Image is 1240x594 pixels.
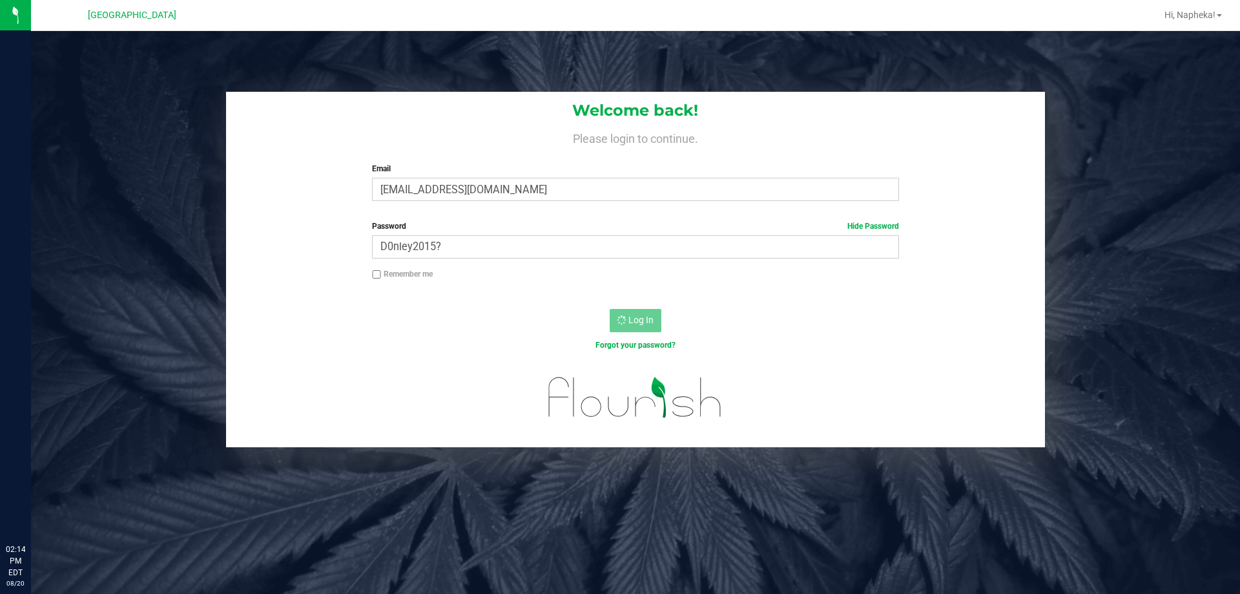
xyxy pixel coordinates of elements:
[226,102,1045,119] h1: Welcome back!
[595,341,676,350] a: Forgot your password?
[226,129,1045,145] h4: Please login to continue.
[6,578,25,588] p: 08/20
[847,222,899,231] a: Hide Password
[1164,10,1215,20] span: Hi, Napheka!
[610,309,661,332] button: Log In
[372,268,433,280] label: Remember me
[88,10,176,21] span: [GEOGRAPHIC_DATA]
[372,163,898,175] label: Email
[372,270,381,279] input: Remember me
[6,544,25,578] p: 02:14 PM EDT
[628,315,654,325] span: Log In
[372,222,406,231] span: Password
[533,365,738,430] img: flourish_logo.svg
